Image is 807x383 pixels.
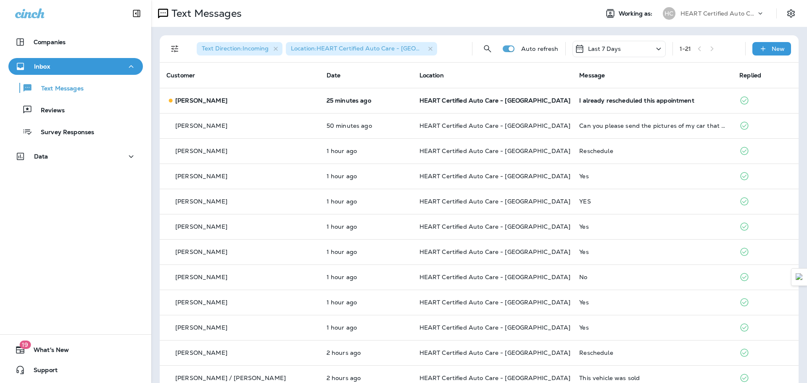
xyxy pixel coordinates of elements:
[32,129,94,137] p: Survey Responses
[796,273,803,281] img: Detect Auto
[34,63,50,70] p: Inbox
[8,362,143,378] button: Support
[680,10,756,17] p: HEART Certified Auto Care
[419,147,570,155] span: HEART Certified Auto Care - [GEOGRAPHIC_DATA]
[579,198,726,205] div: YES
[419,349,570,357] span: HEART Certified Auto Care - [GEOGRAPHIC_DATA]
[579,173,726,180] div: Yes
[175,148,227,154] p: [PERSON_NAME]
[327,198,406,205] p: Sep 11, 2025 09:20 AM
[579,122,726,129] div: Can you please send the pictures of my car that are part of my report
[663,7,675,20] div: HC
[419,97,570,104] span: HEART Certified Auto Care - [GEOGRAPHIC_DATA]
[291,45,465,52] span: Location : HEART Certified Auto Care - [GEOGRAPHIC_DATA]
[327,274,406,280] p: Sep 11, 2025 09:04 AM
[327,173,406,180] p: Sep 11, 2025 09:22 AM
[327,248,406,255] p: Sep 11, 2025 09:06 AM
[579,324,726,331] div: Yes
[419,122,570,129] span: HEART Certified Auto Care - [GEOGRAPHIC_DATA]
[419,223,570,230] span: HEART Certified Auto Care - [GEOGRAPHIC_DATA]
[327,71,341,79] span: Date
[175,173,227,180] p: [PERSON_NAME]
[783,6,799,21] button: Settings
[8,123,143,140] button: Survey Responses
[327,223,406,230] p: Sep 11, 2025 09:11 AM
[286,42,437,55] div: Location:HEART Certified Auto Care - [GEOGRAPHIC_DATA]
[25,346,69,357] span: What's New
[579,148,726,154] div: Reschedule
[175,299,227,306] p: [PERSON_NAME]
[327,375,406,381] p: Sep 11, 2025 08:13 AM
[34,39,66,45] p: Companies
[8,34,143,50] button: Companies
[521,45,559,52] p: Auto refresh
[327,122,406,129] p: Sep 11, 2025 09:47 AM
[419,324,570,331] span: HEART Certified Auto Care - [GEOGRAPHIC_DATA]
[34,153,48,160] p: Data
[579,299,726,306] div: Yes
[588,45,621,52] p: Last 7 Days
[579,97,726,104] div: I already rescheduled this appointment
[680,45,691,52] div: 1 - 21
[8,79,143,97] button: Text Messages
[166,40,183,57] button: Filters
[327,97,406,104] p: Sep 11, 2025 10:12 AM
[579,223,726,230] div: Yes
[419,198,570,205] span: HEART Certified Auto Care - [GEOGRAPHIC_DATA]
[327,148,406,154] p: Sep 11, 2025 09:24 AM
[202,45,269,52] span: Text Direction : Incoming
[175,375,286,381] p: [PERSON_NAME] / [PERSON_NAME]
[175,198,227,205] p: [PERSON_NAME]
[168,7,242,20] p: Text Messages
[419,298,570,306] span: HEART Certified Auto Care - [GEOGRAPHIC_DATA]
[25,367,58,377] span: Support
[175,248,227,255] p: [PERSON_NAME]
[125,5,148,22] button: Collapse Sidebar
[8,341,143,358] button: 19What's New
[175,97,227,104] p: [PERSON_NAME]
[419,374,570,382] span: HEART Certified Auto Care - [GEOGRAPHIC_DATA]
[166,71,195,79] span: Customer
[579,375,726,381] div: This vehicle was sold
[579,274,726,280] div: No
[175,223,227,230] p: [PERSON_NAME]
[32,107,65,115] p: Reviews
[579,349,726,356] div: Reschedule
[175,274,227,280] p: [PERSON_NAME]
[175,122,227,129] p: [PERSON_NAME]
[33,85,84,93] p: Text Messages
[8,101,143,119] button: Reviews
[419,273,570,281] span: HEART Certified Auto Care - [GEOGRAPHIC_DATA]
[419,71,444,79] span: Location
[8,148,143,165] button: Data
[619,10,654,17] span: Working as:
[175,324,227,331] p: [PERSON_NAME]
[479,40,496,57] button: Search Messages
[8,58,143,75] button: Inbox
[197,42,282,55] div: Text Direction:Incoming
[739,71,761,79] span: Replied
[419,172,570,180] span: HEART Certified Auto Care - [GEOGRAPHIC_DATA]
[327,299,406,306] p: Sep 11, 2025 09:04 AM
[327,349,406,356] p: Sep 11, 2025 08:29 AM
[327,324,406,331] p: Sep 11, 2025 09:03 AM
[419,248,570,256] span: HEART Certified Auto Care - [GEOGRAPHIC_DATA]
[19,341,31,349] span: 19
[579,71,605,79] span: Message
[175,349,227,356] p: [PERSON_NAME]
[579,248,726,255] div: Yes
[772,45,785,52] p: New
